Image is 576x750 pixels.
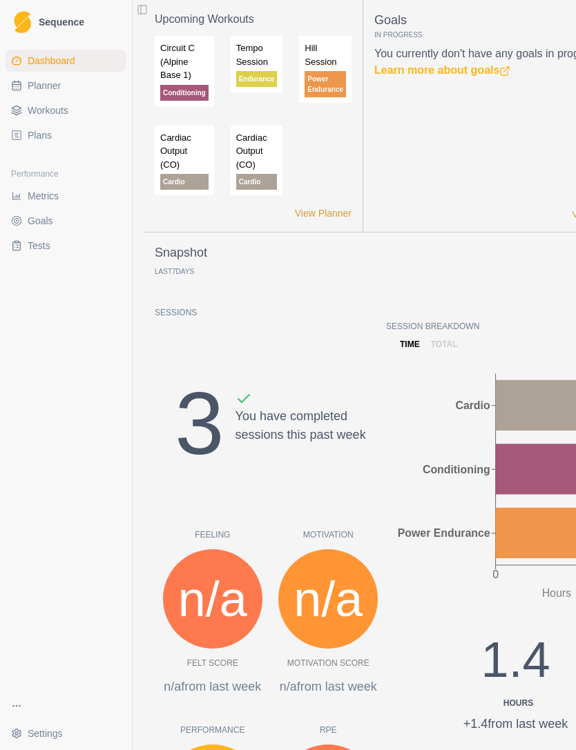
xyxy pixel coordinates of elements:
tspan: 0 [492,569,499,580]
a: Tests [6,235,126,257]
p: Circuit C (Alpine Base 1) [160,41,209,82]
img: Logo [14,11,31,34]
span: Planner [28,79,61,92]
p: total [431,338,458,351]
span: n/a [178,562,247,636]
tspan: Power Endurance [398,527,490,539]
p: Power Endurance [305,71,346,97]
span: Tests [28,239,50,253]
p: n/a from last week [271,678,387,696]
span: Sequence [39,17,84,27]
div: Performance [6,163,126,185]
p: Cardiac Output (CO) [160,131,209,172]
p: Conditioning [160,85,209,101]
tspan: Hours [542,587,571,599]
p: Cardio [160,174,209,190]
p: Motivation [271,529,387,541]
p: Cardiac Output (CO) [236,131,278,172]
tspan: Cardio [455,399,490,411]
p: RPE [271,724,387,736]
p: Tempo Session [236,41,278,68]
a: Learn more about goals [374,64,510,76]
span: Workouts [28,103,68,117]
p: n/a from last week [155,678,271,696]
a: Metrics [6,185,126,207]
p: Felt Score [187,657,238,669]
div: 3 [175,357,224,490]
a: Dashboard [6,50,126,72]
span: Plans [28,128,52,142]
div: You have completed sessions this past week [236,391,366,490]
p: Endurance [236,71,278,87]
a: LogoSequence [6,6,126,39]
span: Metrics [28,189,59,203]
button: Settings [6,722,126,744]
a: Planner [6,75,126,97]
p: time [400,338,420,351]
a: Goals [6,210,126,232]
span: Dashboard [28,54,75,68]
tspan: Conditioning [423,464,490,475]
a: Workouts [6,99,126,121]
span: 7 [172,268,176,275]
a: View Planner [295,206,352,221]
p: Performance [155,724,271,736]
span: n/a [294,562,363,636]
p: Last Days [155,268,194,275]
a: Plans [6,124,126,146]
p: Feeling [155,529,271,541]
p: Hill Session [305,41,346,68]
p: Motivation Score [287,657,369,669]
p: Cardio [236,174,278,190]
p: Upcoming Workouts [155,11,352,28]
p: Snapshot [155,244,207,262]
p: Sessions [155,306,386,319]
span: Goals [28,214,53,228]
